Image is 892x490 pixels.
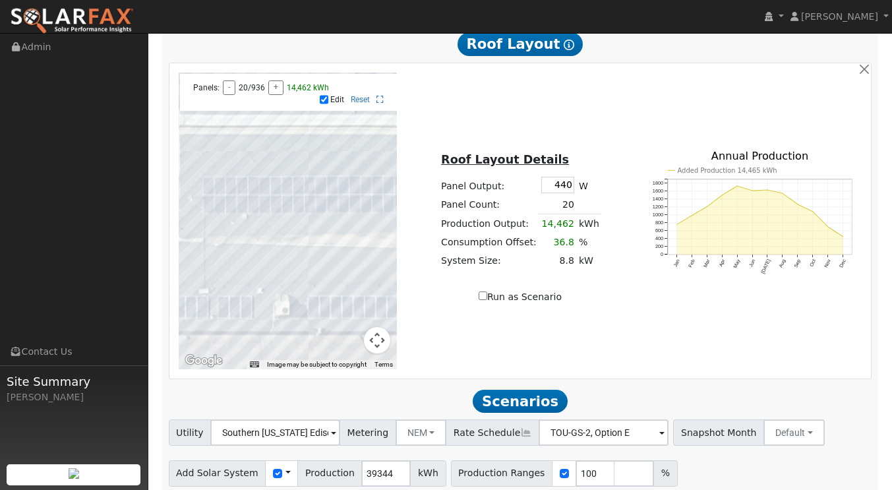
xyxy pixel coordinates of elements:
[223,80,235,95] button: -
[687,259,696,268] text: Feb
[182,352,225,369] a: Open this area in Google Maps (opens a new window)
[439,233,539,251] td: Consumption Offset:
[441,153,569,166] u: Roof Layout Details
[823,259,833,269] text: Nov
[287,83,329,92] span: 14,462 kWh
[239,83,265,92] span: 20/936
[827,226,829,228] circle: onclick=""
[653,196,663,202] text: 1400
[721,195,723,197] circle: onclick=""
[655,244,663,250] text: 200
[801,11,878,22] span: [PERSON_NAME]
[653,180,663,186] text: 1800
[838,259,847,269] text: Dec
[702,258,711,268] text: Mar
[782,193,784,195] circle: onclick=""
[446,419,539,446] span: Rate Schedule
[706,206,708,208] circle: onclick=""
[7,390,141,404] div: [PERSON_NAME]
[677,167,777,174] text: Added Production 14,465 kWh
[808,259,817,268] text: Oct
[672,259,681,268] text: Jan
[736,185,738,187] circle: onclick=""
[812,210,814,212] circle: onclick=""
[655,235,663,241] text: 400
[539,214,576,233] td: 14,462
[439,195,539,214] td: Panel Count:
[711,150,809,162] text: Annual Production
[10,7,134,35] img: SolarFax
[539,233,576,251] td: 36.8
[374,361,393,368] a: Terms
[653,188,663,194] text: 1600
[653,204,663,210] text: 1200
[661,252,663,258] text: 0
[732,259,742,270] text: May
[479,290,562,304] label: Run as Scenario
[767,189,769,191] circle: onclick=""
[439,252,539,270] td: System Size:
[268,80,283,95] button: +
[793,259,802,269] text: Sep
[451,460,552,487] span: Production Ranges
[576,233,601,251] td: %
[193,83,220,92] span: Panels:
[410,460,446,487] span: kWh
[653,460,677,487] span: %
[842,236,844,238] circle: onclick=""
[250,360,259,369] button: Keyboard shortcuts
[330,95,344,104] label: Edit
[778,259,787,269] text: Aug
[364,327,390,353] button: Map camera controls
[673,419,764,446] span: Snapshot Month
[576,252,601,270] td: kW
[763,419,825,446] button: Default
[7,373,141,390] span: Site Summary
[748,259,756,268] text: Jun
[376,95,384,104] a: Full Screen
[653,212,663,218] text: 1000
[458,32,583,56] span: Roof Layout
[655,228,663,233] text: 600
[169,460,266,487] span: Add Solar System
[655,220,663,226] text: 800
[69,468,79,479] img: retrieve
[759,259,771,275] text: [DATE]
[267,361,367,368] span: Image may be subject to copyright
[210,419,340,446] input: Select a Utility
[691,215,693,217] circle: onclick=""
[797,203,799,205] circle: onclick=""
[473,390,567,413] span: Scenarios
[539,195,576,214] td: 20
[539,252,576,270] td: 8.8
[340,419,396,446] span: Metering
[718,258,727,268] text: Apr
[576,174,601,195] td: W
[752,190,754,192] circle: onclick=""
[351,95,370,104] a: Reset
[676,224,678,226] circle: onclick=""
[539,419,669,446] input: Select a Rate Schedule
[479,291,487,300] input: Run as Scenario
[297,460,362,487] span: Production
[439,214,539,233] td: Production Output:
[439,174,539,195] td: Panel Output:
[182,352,225,369] img: Google
[576,214,601,233] td: kWh
[169,419,212,446] span: Utility
[396,419,447,446] button: NEM
[564,40,574,50] i: Show Help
